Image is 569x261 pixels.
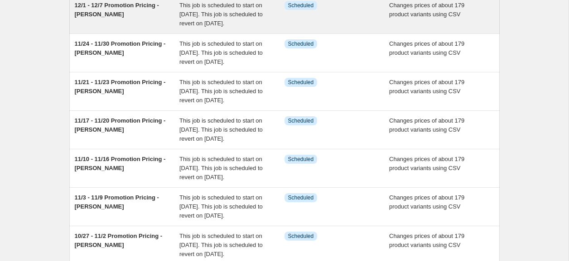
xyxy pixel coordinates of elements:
[288,40,314,47] span: Scheduled
[75,117,166,133] span: 11/17 - 11/20 Promotion Pricing - [PERSON_NAME]
[75,2,159,18] span: 12/1 - 12/7 Promotion Pricing - [PERSON_NAME]
[288,194,314,201] span: Scheduled
[389,79,464,95] span: Changes prices of about 179 product variants using CSV
[389,2,464,18] span: Changes prices of about 179 product variants using CSV
[389,156,464,171] span: Changes prices of about 179 product variants using CSV
[75,40,166,56] span: 11/24 - 11/30 Promotion Pricing - [PERSON_NAME]
[75,194,159,210] span: 11/3 - 11/9 Promotion Pricing - [PERSON_NAME]
[389,194,464,210] span: Changes prices of about 179 product variants using CSV
[179,156,263,180] span: This job is scheduled to start on [DATE]. This job is scheduled to revert on [DATE].
[179,2,263,27] span: This job is scheduled to start on [DATE]. This job is scheduled to revert on [DATE].
[75,233,163,248] span: 10/27 - 11/2 Promotion Pricing - [PERSON_NAME]
[389,117,464,133] span: Changes prices of about 179 product variants using CSV
[179,40,263,65] span: This job is scheduled to start on [DATE]. This job is scheduled to revert on [DATE].
[288,79,314,86] span: Scheduled
[288,117,314,124] span: Scheduled
[75,156,166,171] span: 11/10 - 11/16 Promotion Pricing - [PERSON_NAME]
[389,233,464,248] span: Changes prices of about 179 product variants using CSV
[179,233,263,257] span: This job is scheduled to start on [DATE]. This job is scheduled to revert on [DATE].
[179,117,263,142] span: This job is scheduled to start on [DATE]. This job is scheduled to revert on [DATE].
[75,79,166,95] span: 11/21 - 11/23 Promotion Pricing - [PERSON_NAME]
[288,2,314,9] span: Scheduled
[288,156,314,163] span: Scheduled
[389,40,464,56] span: Changes prices of about 179 product variants using CSV
[179,194,263,219] span: This job is scheduled to start on [DATE]. This job is scheduled to revert on [DATE].
[179,79,263,104] span: This job is scheduled to start on [DATE]. This job is scheduled to revert on [DATE].
[288,233,314,240] span: Scheduled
